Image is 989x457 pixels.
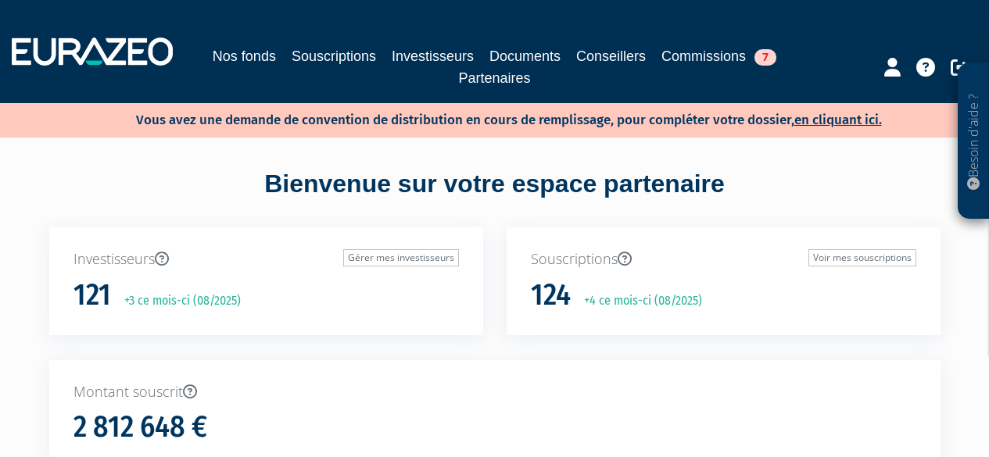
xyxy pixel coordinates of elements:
p: Investisseurs [73,249,459,270]
a: Voir mes souscriptions [808,249,916,266]
p: Souscriptions [531,249,916,270]
h1: 121 [73,279,111,312]
p: Besoin d'aide ? [965,71,983,212]
a: Commissions7 [661,45,776,67]
p: +3 ce mois-ci (08/2025) [113,292,241,310]
a: Souscriptions [292,45,376,67]
p: Vous avez une demande de convention de distribution en cours de remplissage, pour compléter votre... [91,107,882,130]
a: Gérer mes investisseurs [343,249,459,266]
p: Montant souscrit [73,382,916,402]
a: Conseillers [576,45,646,67]
a: Documents [489,45,561,67]
a: Nos fonds [213,45,276,67]
div: Bienvenue sur votre espace partenaire [38,166,952,227]
span: 7 [754,49,776,66]
img: 1732889491-logotype_eurazeo_blanc_rvb.png [12,37,173,66]
p: +4 ce mois-ci (08/2025) [573,292,702,310]
a: Investisseurs [392,45,474,67]
h1: 124 [531,279,571,312]
a: Partenaires [458,67,530,89]
h1: 2 812 648 € [73,411,207,444]
a: en cliquant ici. [794,112,882,128]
